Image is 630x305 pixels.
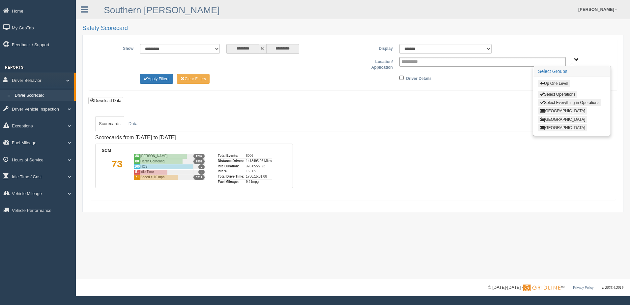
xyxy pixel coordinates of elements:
span: 3217 [193,175,205,180]
span: 1237 [193,154,205,159]
div: 80 [133,159,140,164]
button: Change Filter Options [177,74,210,84]
label: Driver Details [406,74,431,82]
button: Select Everything in Operations [538,99,601,106]
div: 88 [133,153,140,159]
div: 9.21mpg [246,179,272,185]
button: [GEOGRAPHIC_DATA] [538,116,587,123]
div: 73 [100,153,133,184]
button: Download Data [88,97,123,104]
div: 51 [133,169,140,175]
a: Southern [PERSON_NAME] [104,5,220,15]
a: Data [125,116,141,131]
a: Scorecards [95,116,124,131]
button: [GEOGRAPHIC_DATA] [538,107,587,115]
span: v. 2025.4.2019 [602,286,623,289]
h3: Select Groups [533,66,610,77]
span: 0 [198,164,205,169]
div: Distance Driven: [218,158,244,164]
div: 100 [133,164,140,169]
button: Up One Level [538,80,570,87]
span: 0 [198,170,205,175]
h4: Scorecards from [DATE] to [DATE] [95,135,293,141]
div: 15.56% [246,169,272,174]
div: Fuel Mileage: [218,179,244,185]
label: Show [94,44,137,52]
h2: Safety Scorecard [82,25,623,32]
a: Driver Scorecard [12,90,74,102]
div: 328.05:27:22 [246,164,272,169]
span: 1552 [193,159,205,164]
div: 71 [133,175,140,180]
div: © [DATE]-[DATE] - ™ [488,284,623,291]
div: Idle %: [218,169,244,174]
a: Privacy Policy [573,286,593,289]
div: Total Drive Time: [218,174,244,179]
button: Select Operations [538,91,577,98]
label: Location/ Application [353,57,396,71]
span: to [259,44,266,54]
div: 6006 [246,153,272,158]
div: 1418495.06 Miles [246,158,272,164]
img: Gridline [523,285,560,291]
button: [GEOGRAPHIC_DATA] [538,124,587,131]
button: Change Filter Options [140,74,173,84]
div: Idle Duration: [218,164,244,169]
div: Total Events: [218,153,244,158]
b: SCM [102,148,111,153]
div: 1780.15:31:08 [246,174,272,179]
label: Display [353,44,396,52]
